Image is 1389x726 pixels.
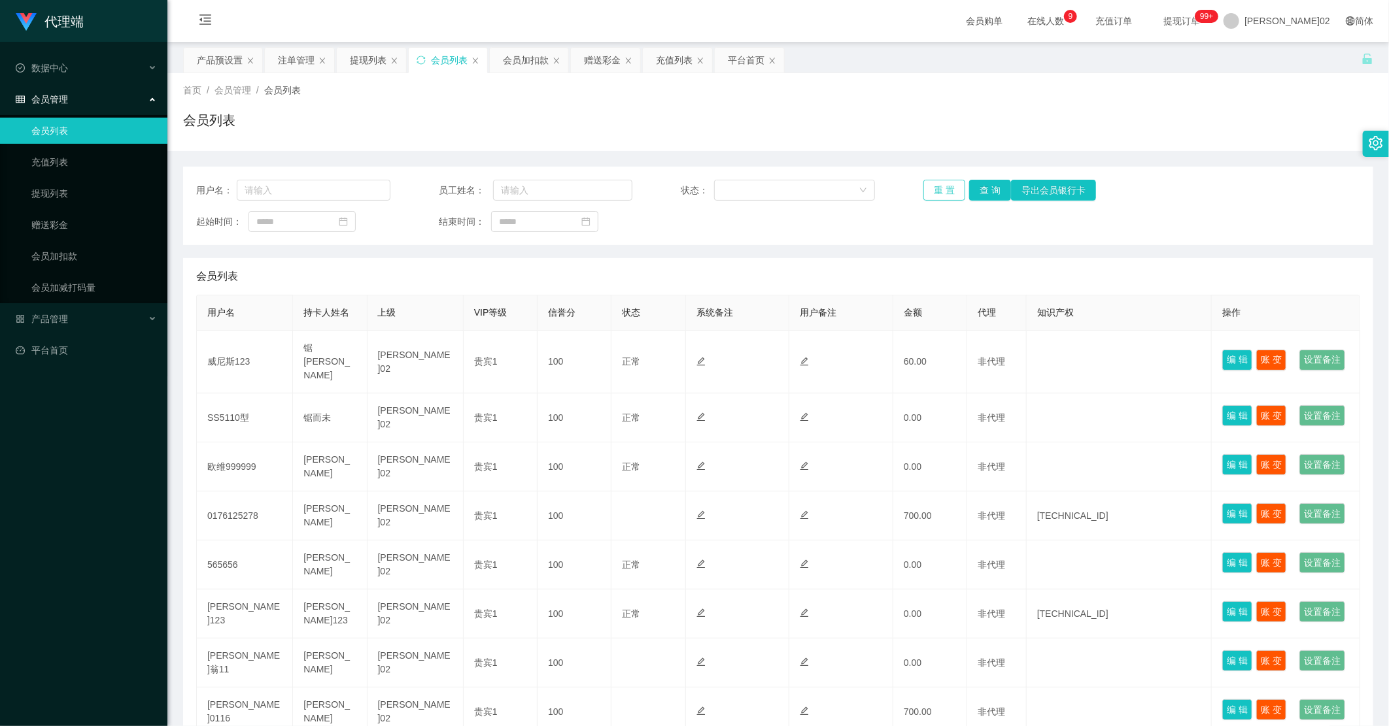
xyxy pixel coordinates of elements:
[859,186,867,195] i: 图标： 向下
[474,307,507,318] span: VIP等级
[278,48,315,73] div: 注单管理
[728,48,764,73] div: 平台首页
[378,307,396,318] span: 上级
[978,412,1005,423] span: 非代理
[431,48,468,73] div: 会员列表
[893,442,967,491] td: 0.00
[31,212,157,238] a: 赠送彩金
[800,706,809,716] i: 图标： 编辑
[293,540,367,589] td: [PERSON_NAME]
[696,559,706,569] i: 图标： 编辑
[1222,699,1252,720] button: 编 辑
[237,180,390,201] input: 请输入
[622,608,640,619] span: 正常
[969,180,1011,201] button: 查 询
[538,331,611,393] td: 100
[696,706,706,716] i: 图标： 编辑
[293,638,367,687] td: [PERSON_NAME]
[1256,405,1286,426] button: 账 变
[1299,405,1345,426] button: 设置备注
[417,56,426,65] i: 图标: sync
[538,442,611,491] td: 100
[1222,307,1241,318] span: 操作
[622,307,640,318] span: 状态
[1299,699,1345,720] button: 设置备注
[1299,350,1345,371] button: 设置备注
[31,94,68,105] font: 会员管理
[293,331,367,393] td: 锯[PERSON_NAME]
[538,393,611,442] td: 100
[800,461,809,470] i: 图标： 编辑
[978,706,1005,717] span: 非代理
[584,48,621,73] div: 赠送彩金
[1222,650,1252,671] button: 编 辑
[1222,454,1252,475] button: 编 辑
[31,314,68,324] font: 产品管理
[1027,589,1212,638] td: [TECHNICAL_ID]
[800,412,809,421] i: 图标： 编辑
[1299,601,1345,622] button: 设置备注
[368,589,464,638] td: [PERSON_NAME]02
[681,184,714,197] span: 状态：
[538,589,611,638] td: 100
[1299,454,1345,475] button: 设置备注
[197,48,243,73] div: 产品预设置
[622,356,640,367] span: 正常
[800,510,809,520] i: 图标： 编辑
[196,184,237,197] span: 用户名：
[368,442,464,491] td: [PERSON_NAME]02
[207,307,235,318] span: 用户名
[581,217,591,226] i: 图标： 日历
[197,638,293,687] td: [PERSON_NAME]翁11
[696,510,706,520] i: 图标： 编辑
[553,57,560,65] i: 图标： 关闭
[439,215,491,229] span: 结束时间：
[978,657,1005,668] span: 非代理
[439,184,493,197] span: 员工姓名：
[1222,601,1252,622] button: 编 辑
[368,331,464,393] td: [PERSON_NAME]02
[464,491,538,540] td: 贵宾1
[196,215,249,229] span: 起始时间：
[978,461,1005,472] span: 非代理
[16,13,37,31] img: logo.9652507e.png
[904,307,922,318] span: 金额
[1195,10,1218,23] sup: 1113
[183,85,201,95] span: 首页
[696,412,706,421] i: 图标： 编辑
[31,180,157,206] a: 提现列表
[197,393,293,442] td: SS5110型
[318,57,326,65] i: 图标： 关闭
[368,491,464,540] td: [PERSON_NAME]02
[800,307,836,318] span: 用户备注
[197,589,293,638] td: [PERSON_NAME]123
[214,85,251,95] span: 会员管理
[978,608,1005,619] span: 非代理
[696,461,706,470] i: 图标： 编辑
[1027,491,1212,540] td: [TECHNICAL_ID]
[1256,601,1286,622] button: 账 变
[31,149,157,175] a: 充值列表
[293,491,367,540] td: [PERSON_NAME]
[696,657,706,667] i: 图标： 编辑
[16,314,25,323] i: 图标： AppStore-O
[31,63,68,73] font: 数据中心
[622,412,640,423] span: 正常
[464,393,538,442] td: 贵宾1
[893,331,967,393] td: 60.00
[1299,650,1345,671] button: 设置备注
[625,57,632,65] i: 图标： 关闭
[923,180,965,201] button: 重 置
[538,638,611,687] td: 100
[893,393,967,442] td: 0.00
[1299,552,1345,573] button: 设置备注
[768,57,776,65] i: 图标： 关闭
[1222,503,1252,524] button: 编 辑
[464,638,538,687] td: 贵宾1
[31,243,157,269] a: 会员加扣款
[183,1,228,42] i: 图标： menu-fold
[978,307,996,318] span: 代理
[44,1,84,42] h1: 代理端
[264,85,301,95] span: 会员列表
[696,357,706,366] i: 图标： 编辑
